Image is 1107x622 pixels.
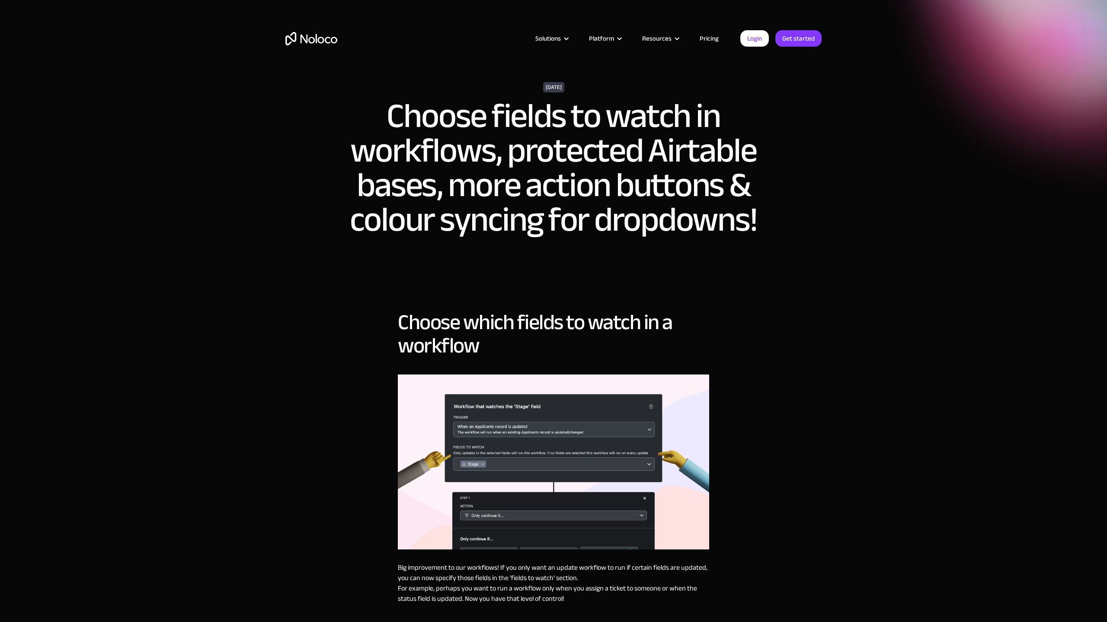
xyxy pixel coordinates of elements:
div: Solutions [525,33,578,44]
h2: Choose which fields to watch in a workflow [398,311,709,357]
div: Resources [642,33,672,44]
a: Get started [775,30,822,47]
a: Pricing [689,33,729,44]
div: Platform [578,33,631,44]
div: Resources [631,33,689,44]
a: home [285,32,337,45]
div: Solutions [535,33,561,44]
p: Big improvement to our workflows! If you only want an update workflow to run if certain fields ar... [398,562,709,604]
div: [DATE] [543,82,564,92]
h1: Choose fields to watch in workflows, protected Airtable bases, more action buttons & colour synci... [331,99,776,237]
div: Platform [589,33,614,44]
a: Login [740,30,769,47]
